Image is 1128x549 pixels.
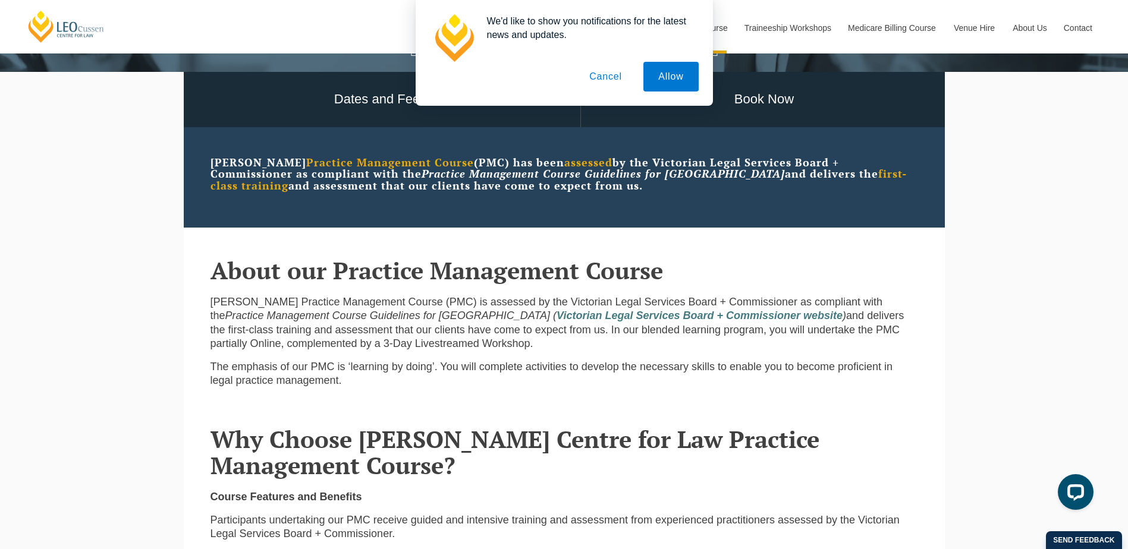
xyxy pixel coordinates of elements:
p: [PERSON_NAME] Practice Management Course (PMC) is assessed by the Victorian Legal Services Board ... [210,295,918,351]
h2: Why Choose [PERSON_NAME] Centre for Law Practice Management Course? [210,426,918,478]
button: Allow [643,62,698,91]
iframe: LiveChat chat widget [1048,469,1098,519]
p: Participants undertaking our PMC receive guided and intensive training and assessment from experi... [210,513,918,541]
strong: first-class training [210,166,907,193]
p: [PERSON_NAME] (PMC) has been by the Victorian Legal Services Board + Commissioner as compliant wi... [210,157,918,192]
em: Practice Management Course Guidelines for [GEOGRAPHIC_DATA] [422,166,785,181]
a: Victorian Legal Services Board + Commissioner website [557,310,843,321]
div: We'd like to show you notifications for the latest news and updates. [477,14,699,42]
p: The emphasis of our PMC is ‘learning by doing’. You will complete activities to develop the neces... [210,360,918,388]
img: notification icon [430,14,477,62]
button: Cancel [574,62,637,91]
em: Practice Management Course Guidelines for [GEOGRAPHIC_DATA] ( ) [225,310,847,321]
strong: Practice Management Course [306,155,474,169]
strong: Course Features and Benefits [210,491,362,503]
strong: assessed [564,155,612,169]
h2: About our Practice Management Course [210,257,918,283]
